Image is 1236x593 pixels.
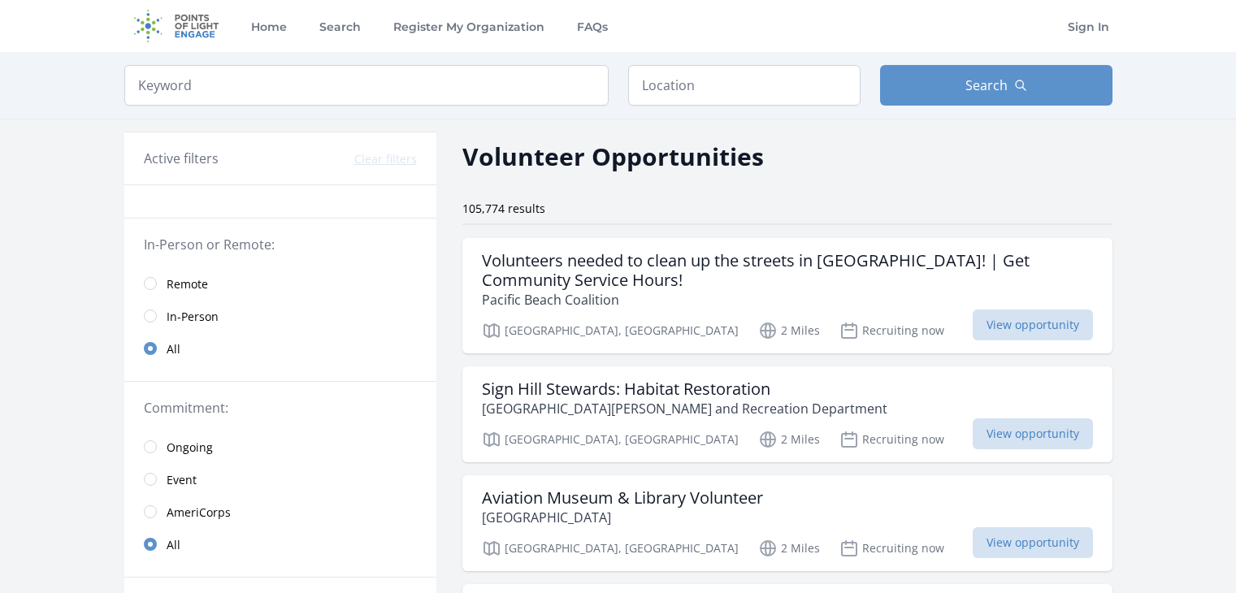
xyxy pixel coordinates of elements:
[482,321,739,340] p: [GEOGRAPHIC_DATA], [GEOGRAPHIC_DATA]
[124,528,436,561] a: All
[482,290,1093,309] p: Pacific Beach Coalition
[462,475,1112,571] a: Aviation Museum & Library Volunteer [GEOGRAPHIC_DATA] [GEOGRAPHIC_DATA], [GEOGRAPHIC_DATA] 2 Mile...
[167,309,219,325] span: In-Person
[758,539,820,558] p: 2 Miles
[167,341,180,357] span: All
[758,321,820,340] p: 2 Miles
[124,431,436,463] a: Ongoing
[354,151,417,167] button: Clear filters
[462,138,764,175] h2: Volunteer Opportunities
[839,539,944,558] p: Recruiting now
[482,488,763,508] h3: Aviation Museum & Library Volunteer
[758,430,820,449] p: 2 Miles
[482,379,887,399] h3: Sign Hill Stewards: Habitat Restoration
[973,418,1093,449] span: View opportunity
[839,430,944,449] p: Recruiting now
[167,504,231,521] span: AmeriCorps
[144,235,417,254] legend: In-Person or Remote:
[124,332,436,365] a: All
[462,366,1112,462] a: Sign Hill Stewards: Habitat Restoration [GEOGRAPHIC_DATA][PERSON_NAME] and Recreation Department ...
[462,238,1112,353] a: Volunteers needed to clean up the streets in [GEOGRAPHIC_DATA]! | Get Community Service Hours! Pa...
[482,430,739,449] p: [GEOGRAPHIC_DATA], [GEOGRAPHIC_DATA]
[144,149,219,168] h3: Active filters
[839,321,944,340] p: Recruiting now
[973,309,1093,340] span: View opportunity
[628,65,861,106] input: Location
[482,399,887,418] p: [GEOGRAPHIC_DATA][PERSON_NAME] and Recreation Department
[167,276,208,292] span: Remote
[462,201,545,216] span: 105,774 results
[124,267,436,300] a: Remote
[167,439,213,456] span: Ongoing
[973,527,1093,558] span: View opportunity
[965,76,1008,95] span: Search
[482,539,739,558] p: [GEOGRAPHIC_DATA], [GEOGRAPHIC_DATA]
[880,65,1112,106] button: Search
[124,65,609,106] input: Keyword
[124,300,436,332] a: In-Person
[124,496,436,528] a: AmeriCorps
[124,463,436,496] a: Event
[144,398,417,418] legend: Commitment:
[167,537,180,553] span: All
[167,472,197,488] span: Event
[482,508,763,527] p: [GEOGRAPHIC_DATA]
[482,251,1093,290] h3: Volunteers needed to clean up the streets in [GEOGRAPHIC_DATA]! | Get Community Service Hours!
